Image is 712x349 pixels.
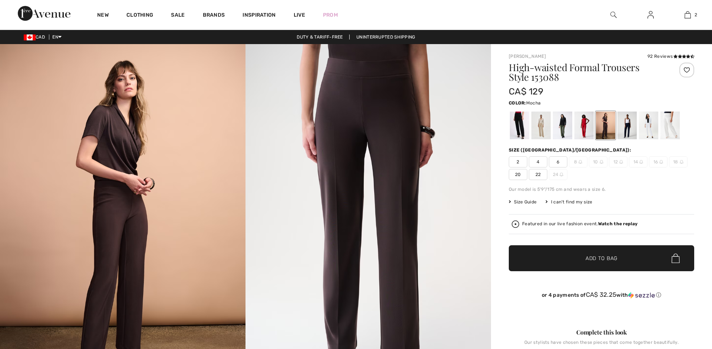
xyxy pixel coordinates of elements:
span: Color: [509,100,526,106]
strong: Watch the replay [598,221,638,226]
a: Brands [203,12,225,20]
a: Clothing [126,12,153,20]
div: Vanilla 30 [660,112,680,139]
div: Mocha [596,112,615,139]
div: or 4 payments ofCA$ 32.25withSezzle Click to learn more about Sezzle [509,291,694,301]
img: My Info [647,10,654,19]
div: Iguana [553,112,572,139]
span: 18 [669,156,688,167]
span: 16 [649,156,667,167]
img: Sezzle [628,292,655,299]
div: Midnight Blue 40 [617,112,637,139]
img: ring-m.svg [639,160,643,164]
div: Java [531,112,551,139]
div: Black [510,112,529,139]
h1: High-waisted Formal Trousers Style 153088 [509,63,663,82]
span: Inspiration [243,12,276,20]
a: Live [294,11,305,19]
a: Sale [171,12,185,20]
div: Complete this look [509,328,694,337]
img: 1ère Avenue [18,6,70,21]
img: ring-m.svg [578,160,582,164]
span: 8 [569,156,587,167]
span: 2 [695,11,697,18]
div: White [639,112,658,139]
div: Featured in our live fashion event. [522,222,637,226]
img: ring-m.svg [619,160,623,164]
span: 4 [529,156,547,167]
img: My Bag [685,10,691,19]
a: Prom [323,11,338,19]
img: Bag.svg [672,253,680,263]
button: Add to Bag [509,245,694,271]
span: 14 [629,156,647,167]
img: Canadian Dollar [24,34,36,40]
span: EN [52,34,62,40]
span: 20 [509,169,527,180]
div: Size ([GEOGRAPHIC_DATA]/[GEOGRAPHIC_DATA]): [509,147,633,153]
div: 92 Reviews [647,53,694,60]
span: CAD [24,34,48,40]
img: Watch the replay [512,220,519,228]
a: [PERSON_NAME] [509,54,546,59]
img: ring-m.svg [680,160,683,164]
img: ring-m.svg [659,160,663,164]
img: ring-m.svg [560,173,563,176]
div: or 4 payments of with [509,291,694,299]
div: Radiant red [574,112,594,139]
img: search the website [610,10,617,19]
a: 2 [669,10,706,19]
span: Size Guide [509,199,537,205]
span: 22 [529,169,547,180]
span: 2 [509,156,527,167]
span: 10 [589,156,607,167]
span: 12 [609,156,627,167]
span: CA$ 32.25 [586,291,617,298]
span: CA$ 129 [509,86,543,97]
a: New [97,12,109,20]
span: Mocha [526,100,541,106]
span: Add to Bag [586,255,617,262]
div: Our model is 5'9"/175 cm and wears a size 6. [509,186,694,193]
a: Sign In [642,10,660,20]
span: 24 [549,169,567,180]
img: ring-m.svg [600,160,603,164]
div: I can't find my size [545,199,592,205]
span: 6 [549,156,567,167]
